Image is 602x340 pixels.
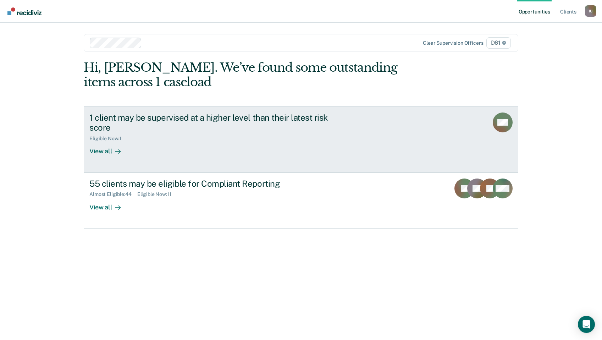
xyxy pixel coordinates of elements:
button: Profile dropdown button [585,5,596,17]
a: 55 clients may be eligible for Compliant ReportingAlmost Eligible:44Eligible Now:11View all [84,173,518,229]
div: Eligible Now : 1 [89,136,127,142]
span: D61 [486,37,511,49]
div: Hi, [PERSON_NAME]. We’ve found some outstanding items across 1 caseload [84,60,431,89]
div: 55 clients may be eligible for Compliant Reporting [89,179,338,189]
div: Almost Eligible : 44 [89,191,137,197]
div: View all [89,197,129,211]
div: I U [585,5,596,17]
div: Clear supervision officers [423,40,483,46]
div: View all [89,142,129,155]
div: Open Intercom Messenger [578,316,595,333]
a: 1 client may be supervised at a higher level than their latest risk scoreEligible Now:1View all [84,106,518,173]
div: 1 client may be supervised at a higher level than their latest risk score [89,113,338,133]
div: Eligible Now : 11 [137,191,177,197]
img: Recidiviz [7,7,42,15]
